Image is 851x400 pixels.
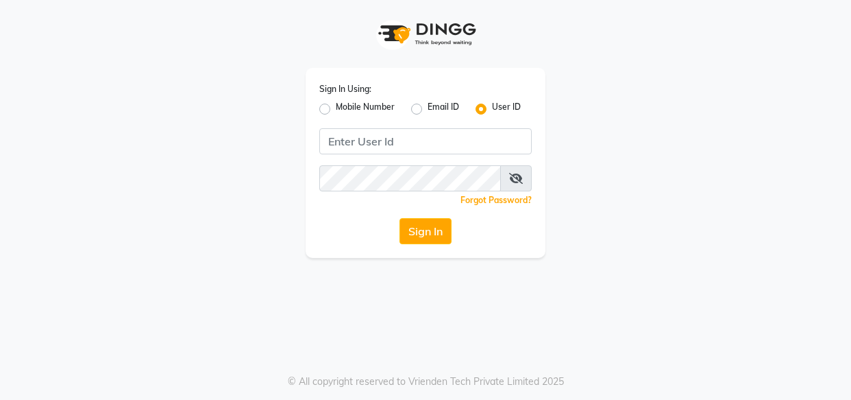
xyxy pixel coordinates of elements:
[319,165,501,191] input: Username
[428,101,459,117] label: Email ID
[399,218,452,244] button: Sign In
[319,128,532,154] input: Username
[336,101,395,117] label: Mobile Number
[460,195,532,205] a: Forgot Password?
[319,83,371,95] label: Sign In Using:
[492,101,521,117] label: User ID
[371,14,480,54] img: logo1.svg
